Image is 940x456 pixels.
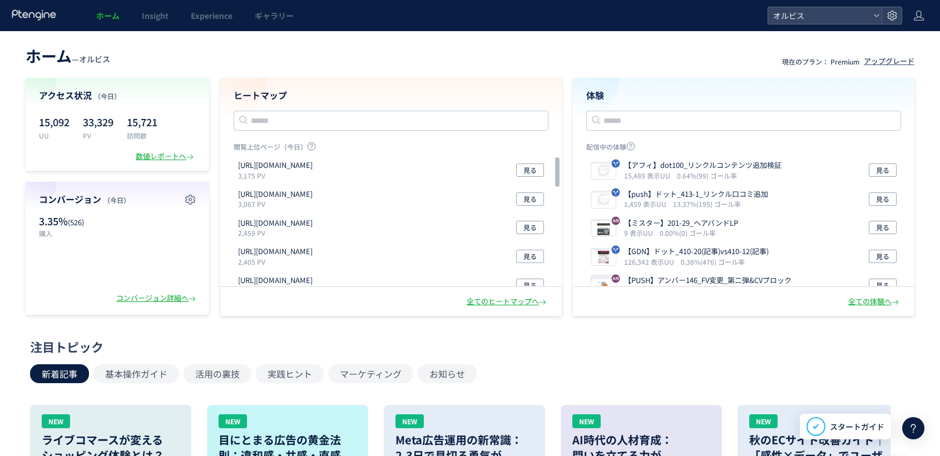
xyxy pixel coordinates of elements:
[523,250,537,263] span: 見る
[572,414,601,428] div: NEW
[467,296,548,307] div: 全てのヒートマップへ
[523,279,537,292] span: 見る
[39,229,112,238] p: 購入
[238,275,313,286] p: https://pr.orbis.co.jp/cosmetics/offcream/100
[79,53,110,65] span: オルビス
[864,56,914,67] div: アップグレード
[26,44,72,67] span: ホーム
[234,142,548,156] p: 閲覧上位ページ（今日）
[39,193,196,206] h4: コンバージョン
[142,10,169,21] span: Insight
[238,160,313,171] p: https://orbis.co.jp/order/thanks
[238,286,317,295] p: 2,378 PV
[256,364,324,383] button: 実践ヒント
[127,113,157,131] p: 15,721
[782,57,859,66] p: 現在のプラン： Premium
[83,131,113,140] p: PV
[770,7,869,24] span: オルビス
[749,414,778,428] div: NEW
[94,91,121,101] span: （今日）
[42,414,70,428] div: NEW
[184,364,251,383] button: 活用の裏技
[516,250,544,263] button: 見る
[516,221,544,234] button: 見る
[96,10,120,21] span: ホーム
[830,421,884,433] span: スタートガイド
[238,218,313,229] p: https://pr.orbis.co.jp/innercare/defencera/100
[238,171,317,180] p: 3,175 PV
[68,217,84,227] span: (526)
[516,163,544,177] button: 見る
[328,364,413,383] button: マーケティング
[30,364,89,383] button: 新着記事
[103,195,130,205] span: （今日）
[83,113,113,131] p: 33,329
[39,131,70,140] p: UU
[516,279,544,292] button: 見る
[523,163,537,177] span: 見る
[26,44,110,67] div: —
[238,199,317,209] p: 3,067 PV
[238,246,313,257] p: https://pr.orbis.co.jp/cosmetics/mr/100
[30,338,904,355] div: 注目トピック
[219,414,247,428] div: NEW
[418,364,477,383] button: お知らせ
[39,214,112,229] p: 3.35%
[238,257,317,266] p: 2,405 PV
[39,113,70,131] p: 15,092
[395,414,424,428] div: NEW
[255,10,294,21] span: ギャラリー
[238,228,317,237] p: 2,459 PV
[191,10,232,21] span: Experience
[523,221,537,234] span: 見る
[93,364,179,383] button: 基本操作ガイド
[523,192,537,206] span: 見る
[238,189,313,200] p: https://pr.orbis.co.jp/cosmetics/clearful/100
[234,89,548,102] h4: ヒートマップ
[516,192,544,206] button: 見る
[127,131,157,140] p: 訪問数
[39,89,196,102] h4: アクセス状況
[116,293,198,304] div: コンバージョン詳細へ
[136,151,196,162] div: 数値レポートへ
